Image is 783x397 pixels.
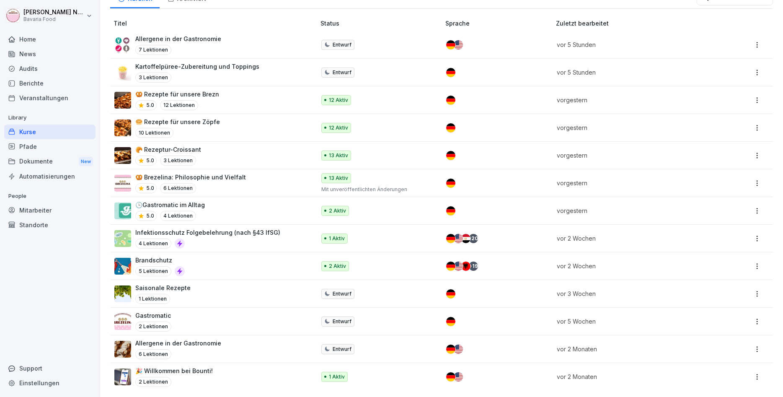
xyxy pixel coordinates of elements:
[135,128,173,138] p: 10 Lektionen
[557,234,707,243] p: vor 2 Wochen
[135,239,171,249] p: 4 Lektionen
[321,186,432,193] p: Mit unveröffentlichten Änderungen
[557,206,707,215] p: vorgestern
[4,189,96,203] p: People
[135,256,185,265] p: Brandschutz
[135,266,171,276] p: 5 Lektionen
[4,91,96,105] div: Veranstaltungen
[114,119,131,136] img: g80a8fc6kexzniuu9it64ulf.png
[4,139,96,154] a: Pfade
[135,311,171,320] p: Gastromatic
[135,145,201,154] p: 🥐 Rezeptur-Croissant
[114,285,131,302] img: hlxsrbkgj8kqt3hz29gin1m1.png
[114,202,131,219] img: zf1diywe2uika4nfqdkmjb3e.png
[329,96,348,104] p: 12 Aktiv
[329,262,346,270] p: 2 Aktiv
[4,61,96,76] a: Audits
[4,32,96,47] div: Home
[333,41,351,49] p: Entwurf
[333,318,351,325] p: Entwurf
[454,372,463,381] img: us.svg
[446,40,455,49] img: de.svg
[469,234,478,243] div: + 20
[114,92,131,109] img: wxm90gn7bi8v0z1otajcw90g.png
[4,154,96,169] div: Dokumente
[135,173,246,182] p: 🥨 Brezelina: Philosophie und Vielfalt
[454,262,463,271] img: us.svg
[454,345,463,354] img: us.svg
[146,184,154,192] p: 5.0
[446,372,455,381] img: de.svg
[557,289,707,298] p: vor 3 Wochen
[114,175,131,192] img: fkzffi32ddptk8ye5fwms4as.png
[446,317,455,326] img: de.svg
[329,152,348,159] p: 13 Aktiv
[135,339,221,348] p: Allergene in der Gastronomie
[135,200,205,209] p: 🕒Gastromatic im Alltag
[329,235,345,242] p: 1 Aktiv
[4,203,96,218] a: Mitarbeiter
[114,230,131,247] img: tgff07aey9ahi6f4hltuk21p.png
[454,40,463,49] img: us.svg
[4,218,96,232] a: Standorte
[114,258,131,275] img: b0iy7e1gfawqjs4nezxuanzk.png
[4,125,96,139] a: Kurse
[114,368,131,385] img: b4eu0mai1tdt6ksd7nlke1so.png
[135,73,171,83] p: 3 Lektionen
[114,341,131,358] img: q9ka5lds5r8z6j6e6z37df34.png
[446,262,455,271] img: de.svg
[4,111,96,125] p: Library
[135,90,219,99] p: 🥨 Rezepte für unsere Brezn
[4,376,96,390] div: Einstellungen
[135,294,170,304] p: 1 Lektionen
[329,124,348,132] p: 12 Aktiv
[79,157,93,166] div: New
[556,19,717,28] p: Zuletzt bearbeitet
[557,96,707,104] p: vorgestern
[135,45,171,55] p: 7 Lektionen
[454,234,463,243] img: us.svg
[557,40,707,49] p: vor 5 Stunden
[333,345,351,353] p: Entwurf
[4,47,96,61] a: News
[135,117,220,126] p: 🥯 Rezepte für unsere Zöpfe
[23,9,85,16] p: [PERSON_NAME] Neurohr
[160,211,196,221] p: 4 Lektionen
[445,19,553,28] p: Sprache
[329,207,346,215] p: 2 Aktiv
[135,62,259,71] p: Kartoffelpüree-Zubereitung und Toppings
[446,234,455,243] img: de.svg
[446,96,455,105] img: de.svg
[135,228,280,237] p: Infektionsschutz Folgebelehrung (nach §43 IfSG)
[329,174,348,182] p: 13 Aktiv
[446,289,455,298] img: de.svg
[333,290,351,298] p: Entwurf
[557,317,707,326] p: vor 5 Wochen
[114,147,131,164] img: uiwnpppfzomfnd70mlw8txee.png
[446,206,455,215] img: de.svg
[146,212,154,220] p: 5.0
[135,349,171,359] p: 6 Lektionen
[4,169,96,184] a: Automatisierungen
[4,76,96,91] a: Berichte
[135,377,171,387] p: 2 Lektionen
[557,151,707,160] p: vorgestern
[469,262,478,271] div: + 19
[446,345,455,354] img: de.svg
[557,123,707,132] p: vorgestern
[333,69,351,76] p: Entwurf
[446,68,455,77] img: de.svg
[446,151,455,160] img: de.svg
[114,19,317,28] p: Titel
[160,100,198,110] p: 12 Lektionen
[557,262,707,270] p: vor 2 Wochen
[461,234,470,243] img: eg.svg
[114,64,131,81] img: ur5kfpj4g1mhuir9rzgpc78h.png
